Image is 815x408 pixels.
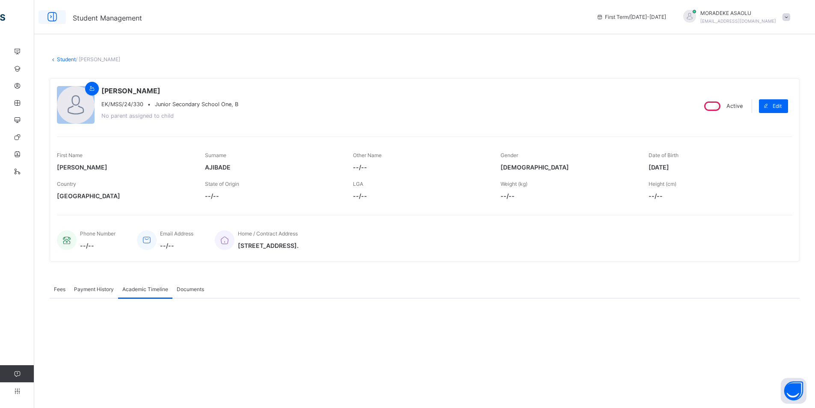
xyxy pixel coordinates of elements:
a: Student [57,56,76,63]
span: Other Name [353,152,382,158]
span: Surname [205,152,226,158]
span: Academic Timeline [122,286,168,293]
span: Student Management [73,14,142,22]
span: --/-- [353,163,488,172]
div: MORADEKEASAOLU [675,9,794,25]
span: [DATE] [649,163,784,172]
span: First Name [57,152,83,158]
span: Home / Contract Address [238,230,298,237]
span: [PERSON_NAME] [101,86,238,96]
span: Weight (kg) [501,181,528,187]
span: Documents [177,286,204,293]
div: • [101,100,238,108]
span: Fees [54,286,65,293]
span: --/-- [353,191,488,200]
span: Active [726,103,743,109]
span: LGA [353,181,363,187]
span: [STREET_ADDRESS]. [238,241,299,250]
span: Junior Secondary School One, B [155,101,238,107]
span: Edit [773,102,782,110]
span: / [PERSON_NAME] [76,56,120,63]
span: [EMAIL_ADDRESS][DOMAIN_NAME] [700,18,776,24]
span: State of Origin [205,181,239,187]
span: MORADEKE ASAOLU [700,9,776,17]
span: EK/MSS/24/330 [101,100,143,108]
span: Email Address [160,230,193,237]
span: --/-- [205,191,340,200]
span: --/-- [80,241,116,250]
span: session/term information [596,13,666,21]
span: Gender [501,152,518,158]
span: AJIBADE [205,163,340,172]
span: Payment History [74,286,114,293]
span: [DEMOGRAPHIC_DATA] [501,163,636,172]
span: Date of Birth [649,152,679,158]
span: [GEOGRAPHIC_DATA] [57,191,192,200]
span: Phone Number [80,230,116,237]
span: Height (cm) [649,181,676,187]
span: No parent assigned to child [101,113,174,119]
span: --/-- [160,241,193,250]
span: Country [57,181,76,187]
span: --/-- [501,191,636,200]
span: --/-- [649,191,784,200]
span: [PERSON_NAME] [57,163,192,172]
button: Open asap [781,378,806,404]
